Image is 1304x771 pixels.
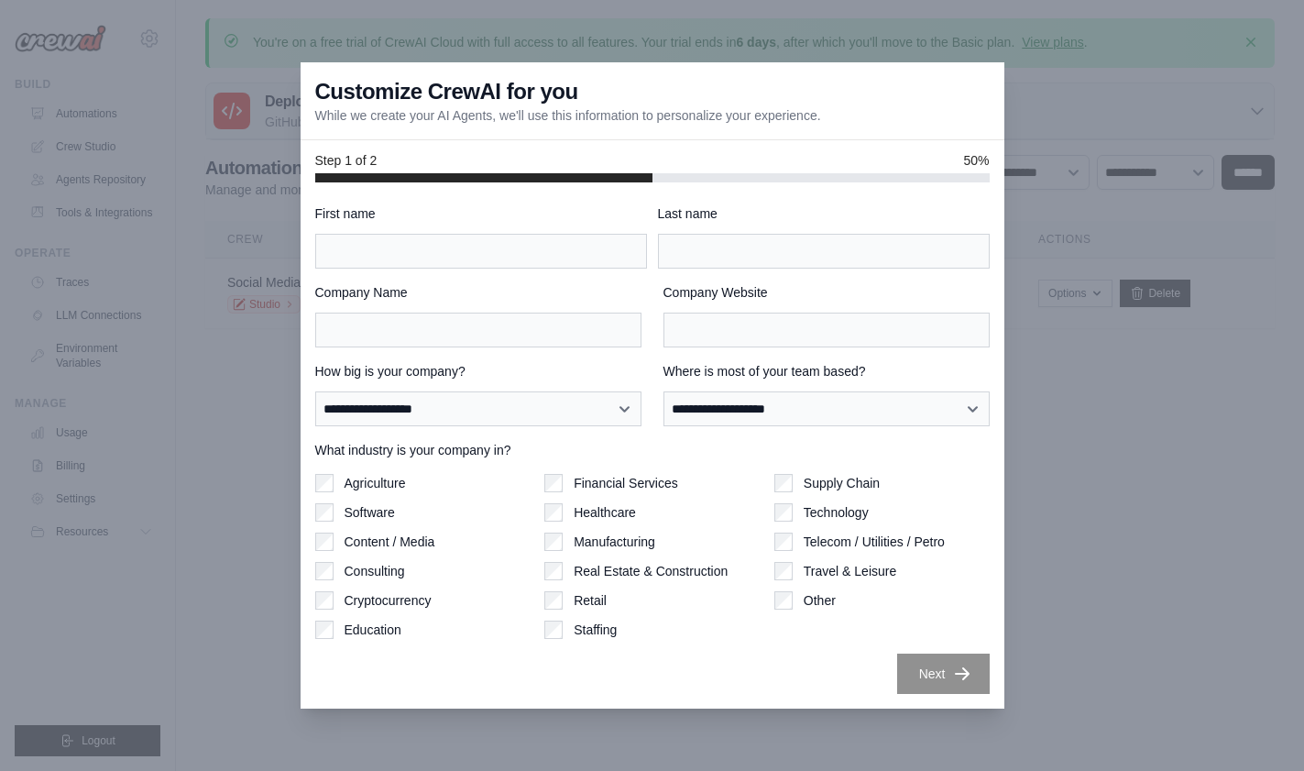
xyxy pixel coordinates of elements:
[804,562,896,580] label: Travel & Leisure
[315,204,647,223] label: First name
[663,283,990,302] label: Company Website
[315,151,378,170] span: Step 1 of 2
[804,533,945,551] label: Telecom / Utilities / Petro
[658,204,990,223] label: Last name
[345,591,432,610] label: Cryptocurrency
[574,562,728,580] label: Real Estate & Construction
[804,474,880,492] label: Supply Chain
[574,591,607,610] label: Retail
[574,533,655,551] label: Manufacturing
[574,621,617,639] label: Staffing
[315,441,990,459] label: What industry is your company in?
[315,362,641,380] label: How big is your company?
[963,151,989,170] span: 50%
[574,503,636,522] label: Healthcare
[315,106,821,125] p: While we create your AI Agents, we'll use this information to personalize your experience.
[345,562,405,580] label: Consulting
[345,621,401,639] label: Education
[897,654,990,694] button: Next
[345,474,406,492] label: Agriculture
[804,591,836,610] label: Other
[574,474,678,492] label: Financial Services
[345,503,395,522] label: Software
[804,503,869,522] label: Technology
[345,533,435,551] label: Content / Media
[315,77,578,106] h3: Customize CrewAI for you
[315,283,641,302] label: Company Name
[663,362,990,380] label: Where is most of your team based?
